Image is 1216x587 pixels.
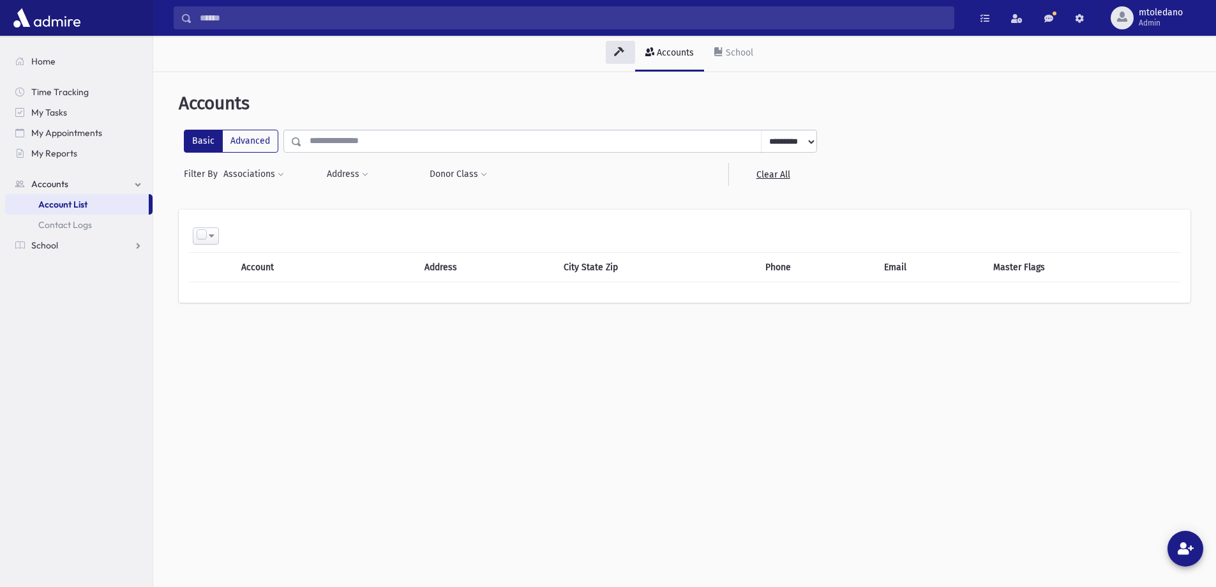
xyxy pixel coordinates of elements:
a: Accounts [635,36,704,72]
a: Contact Logs [5,215,153,235]
a: My Tasks [5,102,153,123]
th: Email [876,252,986,282]
a: Time Tracking [5,82,153,102]
span: Accounts [31,178,68,190]
a: School [704,36,763,72]
span: Contact Logs [38,219,92,231]
th: City State Zip [556,252,758,282]
span: My Reports [31,148,77,159]
span: Time Tracking [31,86,89,98]
span: Accounts [179,93,250,114]
span: Account List [38,199,87,210]
span: My Appointments [31,127,102,139]
th: Account [234,252,373,282]
span: My Tasks [31,107,67,118]
button: Donor Class [429,163,488,186]
span: Home [31,56,56,67]
a: Home [5,51,153,72]
button: Address [326,163,369,186]
img: AdmirePro [10,5,84,31]
button: Associations [223,163,285,186]
label: Advanced [222,130,278,153]
div: Accounts [654,47,694,58]
span: mtoledano [1139,8,1183,18]
span: Filter By [184,167,223,181]
span: Admin [1139,18,1183,28]
span: School [31,240,58,251]
th: Address [417,252,556,282]
a: Accounts [5,174,153,194]
div: FilterModes [184,130,278,153]
a: Clear All [728,163,817,186]
input: Search [192,6,954,29]
th: Phone [758,252,876,282]
a: School [5,235,153,255]
a: My Appointments [5,123,153,143]
a: My Reports [5,143,153,164]
div: School [723,47,753,58]
a: Account List [5,194,149,215]
th: Master Flags [986,252,1180,282]
label: Basic [184,130,223,153]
